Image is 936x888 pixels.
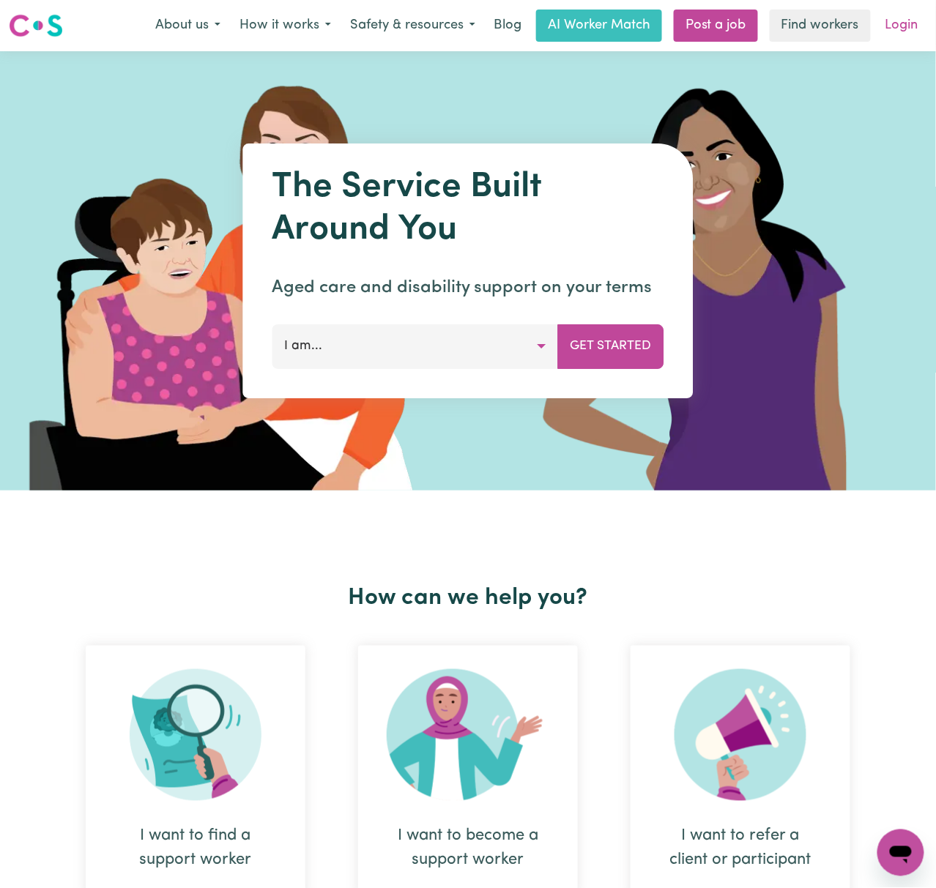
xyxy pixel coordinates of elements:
[272,324,559,368] button: I am...
[666,824,815,873] div: I want to refer a client or participant
[121,824,270,873] div: I want to find a support worker
[675,669,806,801] img: Refer
[146,10,230,41] button: About us
[341,10,485,41] button: Safety & resources
[674,10,758,42] a: Post a job
[485,10,530,42] a: Blog
[272,275,664,301] p: Aged care and disability support on your terms
[9,12,63,39] img: Careseekers logo
[536,10,662,42] a: AI Worker Match
[387,669,549,801] img: Become Worker
[59,584,877,612] h2: How can we help you?
[272,167,664,251] h1: The Service Built Around You
[9,9,63,42] a: Careseekers logo
[877,10,927,42] a: Login
[558,324,664,368] button: Get Started
[877,829,924,876] iframe: Button to launch messaging window
[393,824,543,873] div: I want to become a support worker
[130,669,261,801] img: Search
[770,10,871,42] a: Find workers
[230,10,341,41] button: How it works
